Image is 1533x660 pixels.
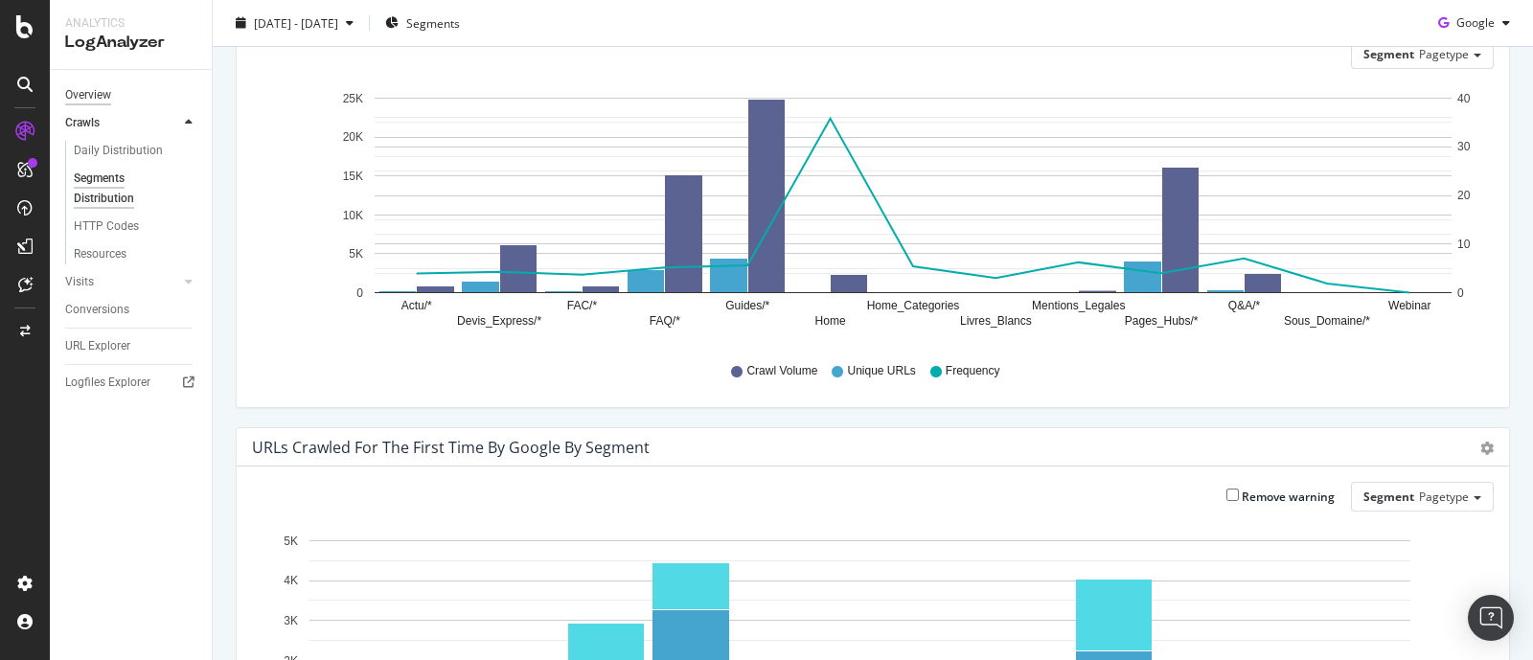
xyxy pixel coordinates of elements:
[1228,300,1261,313] text: Q&A/*
[65,373,150,393] div: Logfiles Explorer
[401,300,432,313] text: Actu/*
[65,336,198,356] a: URL Explorer
[254,14,338,31] span: [DATE] - [DATE]
[65,15,196,32] div: Analytics
[65,300,198,320] a: Conversions
[406,14,460,31] span: Segments
[1363,489,1414,505] span: Segment
[343,209,363,222] text: 10K
[1125,315,1199,329] text: Pages_Hubs/*
[74,216,198,237] a: HTTP Codes
[65,85,111,105] div: Overview
[847,363,915,379] span: Unique URLs
[74,169,198,209] a: Segments Distribution
[228,8,361,38] button: [DATE] - [DATE]
[1457,141,1471,154] text: 30
[1457,286,1464,300] text: 0
[252,438,650,457] div: URLs Crawled for the First Time by google by Segment
[746,363,817,379] span: Crawl Volume
[1456,14,1495,31] span: Google
[284,535,298,548] text: 5K
[65,113,100,133] div: Crawls
[74,141,163,161] div: Daily Distribution
[1419,46,1469,62] span: Pagetype
[65,272,179,292] a: Visits
[1430,8,1518,38] button: Google
[74,244,126,264] div: Resources
[960,315,1032,329] text: Livres_Blancs
[1457,190,1471,203] text: 20
[1419,489,1469,505] span: Pagetype
[457,315,541,329] text: Devis_Express/*
[65,300,129,320] div: Conversions
[1284,315,1370,329] text: Sous_Domaine/*
[867,300,960,313] text: Home_Categories
[65,113,179,133] a: Crawls
[946,363,1000,379] span: Frequency
[65,373,198,393] a: Logfiles Explorer
[378,8,468,38] button: Segments
[74,244,198,264] a: Resources
[1457,92,1471,105] text: 40
[343,92,363,105] text: 25K
[1226,489,1335,505] label: Remove warning
[567,300,598,313] text: FAC/*
[343,170,363,183] text: 15K
[1388,300,1430,313] text: Webinar
[74,216,139,237] div: HTTP Codes
[343,131,363,145] text: 20K
[284,614,298,627] text: 3K
[1363,46,1414,62] span: Segment
[1226,489,1239,501] input: Remove warning
[284,575,298,588] text: 4K
[65,85,198,105] a: Overview
[74,169,180,209] div: Segments Distribution
[1468,595,1514,641] div: Open Intercom Messenger
[1480,442,1494,455] div: gear
[65,336,130,356] div: URL Explorer
[252,84,1476,345] svg: A chart.
[74,141,198,161] a: Daily Distribution
[650,315,680,329] text: FAQ/*
[725,300,769,313] text: Guides/*
[356,286,363,300] text: 0
[65,32,196,54] div: LogAnalyzer
[1457,238,1471,251] text: 10
[349,248,363,262] text: 5K
[65,272,94,292] div: Visits
[815,315,846,329] text: Home
[1032,300,1125,313] text: Mentions_Legales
